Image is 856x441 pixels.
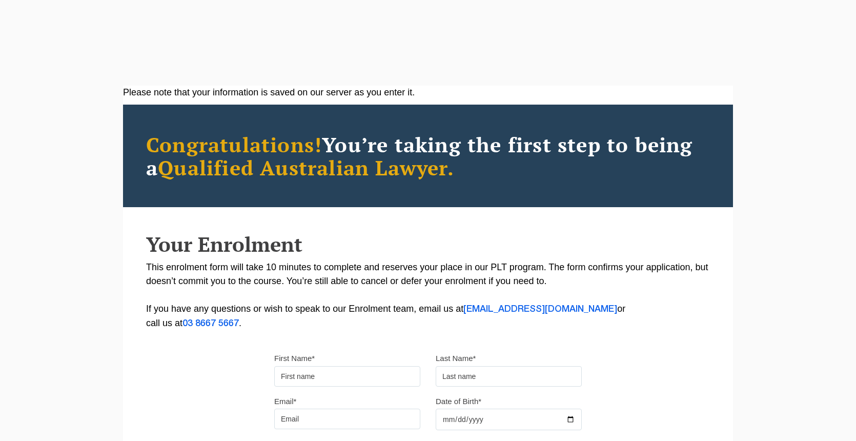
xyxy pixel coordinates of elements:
h2: Your Enrolment [146,233,710,255]
input: Email [274,409,420,429]
input: Last name [436,366,582,387]
a: [EMAIL_ADDRESS][DOMAIN_NAME] [463,305,617,313]
span: Qualified Australian Lawyer. [158,154,454,181]
div: Please note that your information is saved on our server as you enter it. [123,86,733,99]
span: Congratulations! [146,131,322,158]
label: Date of Birth* [436,396,481,407]
h2: You’re taking the first step to being a [146,133,710,179]
label: First Name* [274,353,315,364]
label: Email* [274,396,296,407]
input: First name [274,366,420,387]
p: This enrolment form will take 10 minutes to complete and reserves your place in our PLT program. ... [146,260,710,331]
a: 03 8667 5667 [182,319,239,328]
label: Last Name* [436,353,476,364]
